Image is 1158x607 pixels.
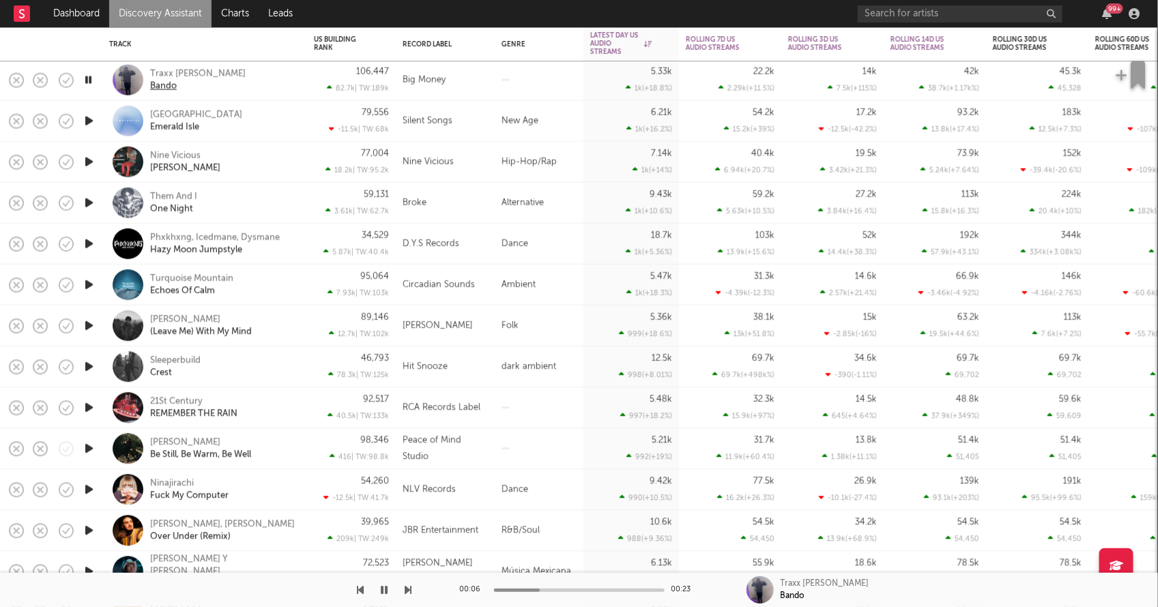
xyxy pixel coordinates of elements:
[633,166,672,175] div: 1k ( +14 % )
[741,535,775,544] div: 54,450
[919,84,979,93] div: 38.7k ( +1.17k % )
[891,36,959,52] div: Rolling 14D US Audio Streams
[495,224,583,265] div: Dance
[150,313,220,326] div: [PERSON_NAME]
[314,36,368,52] div: US Building Rank
[719,84,775,93] div: 2.29k ( +11.5 % )
[820,166,877,175] div: 3.42k ( +21.3 % )
[590,31,652,56] div: Latest Day US Audio Streams
[957,313,979,322] div: 63.2k
[620,494,672,503] div: 990 ( +10.5 % )
[314,289,389,298] div: 7.93k | TW: 103k
[403,522,478,539] div: JBR Entertainment
[818,207,877,216] div: 3.84k ( +16.4 % )
[856,150,877,158] div: 19.5k
[1059,354,1082,363] div: 69.7k
[855,559,877,568] div: 18.6k
[956,272,979,281] div: 66.9k
[1022,494,1082,503] div: 95.5k ( +99.6 % )
[652,436,672,445] div: 5.21k
[314,412,389,421] div: 40.5k | TW: 133k
[314,330,389,339] div: 12.7k | TW: 102k
[921,166,979,175] div: 5.24k ( +7.64 % )
[403,236,459,252] div: D.Y.S Records
[753,109,775,117] div: 54.2k
[1061,231,1082,240] div: 344k
[855,272,877,281] div: 14.6k
[1063,150,1082,158] div: 152k
[150,68,246,80] div: Traxx [PERSON_NAME]
[828,84,877,93] div: 7.5k ( +115 % )
[361,518,389,527] div: 39,965
[947,453,979,462] div: 51,405
[712,371,775,380] div: 69.7k ( +498k % )
[150,408,237,420] a: REMEMBER THE RAIN
[923,125,979,134] div: 13.8k ( +17.4 % )
[1062,190,1082,199] div: 224k
[824,330,877,339] div: -2.85k ( -16 % )
[964,68,979,76] div: 42k
[1047,412,1082,421] div: 59,609
[495,306,583,347] div: Folk
[960,477,979,486] div: 139k
[1030,125,1082,134] div: 12.5k ( +7.3 % )
[1048,535,1082,544] div: 54,450
[651,231,672,240] div: 18.7k
[1059,395,1082,404] div: 59.6k
[495,470,583,511] div: Dance
[651,68,672,76] div: 5.33k
[755,231,775,240] div: 103k
[993,36,1061,52] div: Rolling 30D US Audio Streams
[150,109,242,121] a: [GEOGRAPHIC_DATA]
[361,150,389,158] div: 77,004
[403,358,448,375] div: Hit Snooze
[671,582,699,598] div: 00:23
[651,559,672,568] div: 6.13k
[150,553,297,578] a: [PERSON_NAME] Y [PERSON_NAME]
[626,453,672,462] div: 992 ( +19 % )
[626,125,672,134] div: 1k ( +16.2 % )
[957,559,979,568] div: 78.5k
[150,367,172,379] div: Crest
[946,535,979,544] div: 54,450
[360,436,389,445] div: 98,346
[403,72,446,88] div: Big Money
[361,313,389,322] div: 89,146
[724,125,775,134] div: 15.2k ( +39 % )
[150,449,251,461] div: Be Still, Be Warm, Be Well
[923,412,979,421] div: 37.9k ( +349 % )
[781,578,869,590] div: Traxx [PERSON_NAME]
[754,272,775,281] div: 31.3k
[150,285,215,297] a: Echoes Of Calm
[1048,371,1082,380] div: 69,702
[1060,559,1082,568] div: 78.5k
[921,330,979,339] div: 19.5k ( +44.6 % )
[150,354,201,367] a: Sleeperbuild
[364,190,389,199] div: 59,131
[403,40,467,48] div: Record Label
[754,436,775,445] div: 31.7k
[1032,330,1082,339] div: 7.6k ( +7.2 % )
[922,248,979,257] div: 57.9k ( +43.1 % )
[626,207,672,216] div: 1k ( +10.6 % )
[495,511,583,552] div: R&B/Soul
[150,244,242,256] div: Hazy Moon Jumpstyle
[753,190,775,199] div: 59.2k
[957,109,979,117] div: 93.2k
[626,84,672,93] div: 1k ( +18.8 % )
[363,395,389,404] div: 92,517
[823,412,877,421] div: 645 ( +4.64 % )
[856,190,877,199] div: 27.2k
[619,371,672,380] div: 998 ( +8.01 % )
[1030,207,1082,216] div: 20.4k ( +10 % )
[753,559,775,568] div: 55.9k
[150,121,199,133] a: Emerald Isle
[1060,436,1082,445] div: 51.4k
[150,477,194,490] a: Ninajirachi
[362,231,389,240] div: 34,529
[961,190,979,199] div: 113k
